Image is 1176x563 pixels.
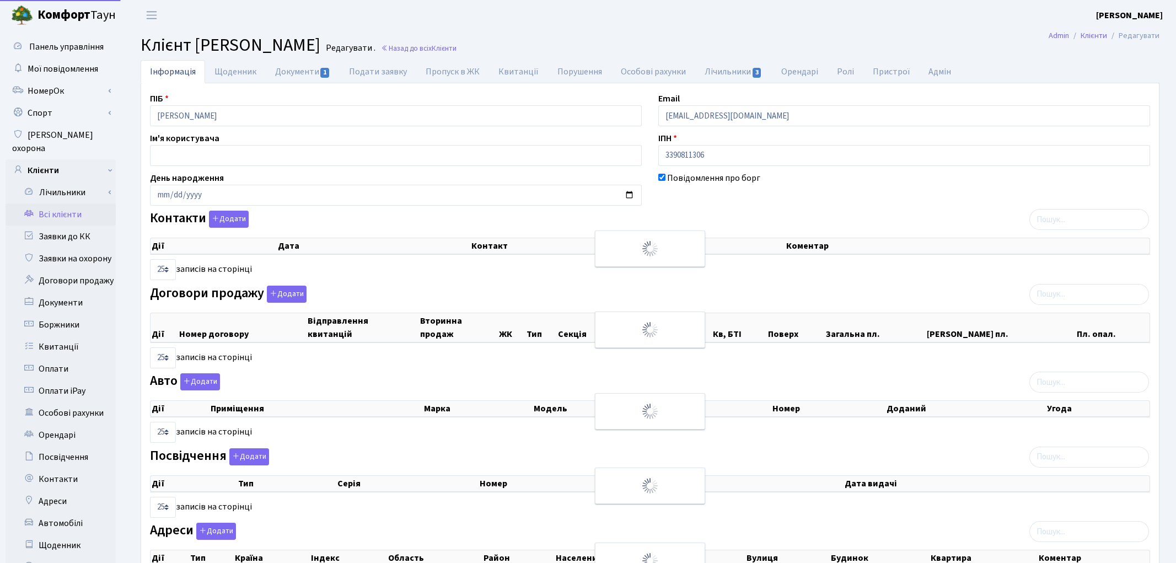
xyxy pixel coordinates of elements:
[151,313,178,342] th: Дії
[266,60,340,83] a: Документи
[6,512,116,534] a: Автомобілі
[307,313,419,342] th: Відправлення квитанцій
[6,80,116,102] a: НомерОк
[772,60,828,83] a: Орендарі
[423,401,533,416] th: Марка
[381,43,457,53] a: Назад до всіхКлієнти
[150,373,220,390] label: Авто
[6,102,116,124] a: Спорт
[150,211,249,228] label: Контакти
[825,313,925,342] th: Загальна пл.
[6,336,116,358] a: Квитанції
[6,314,116,336] a: Боржники
[6,468,116,490] a: Контакти
[178,372,220,391] a: Додати
[206,209,249,228] a: Додати
[6,36,116,58] a: Панель управління
[6,124,116,159] a: [PERSON_NAME] охорона
[141,33,320,58] span: Клієнт [PERSON_NAME]
[138,6,165,24] button: Переключити навігацію
[641,477,659,495] img: Обробка...
[844,476,1150,491] th: Дата видачі
[419,313,498,342] th: Вторинна продаж
[1076,313,1150,342] th: Пл. опал.
[6,446,116,468] a: Посвідчення
[926,313,1076,342] th: [PERSON_NAME] пл.
[6,226,116,248] a: Заявки до КК
[498,313,525,342] th: ЖК
[150,92,169,105] label: ПІБ
[6,203,116,226] a: Всі клієнти
[611,60,695,83] a: Особові рахунки
[37,6,116,25] span: Таун
[470,238,785,254] th: Контакт
[150,132,219,145] label: Ім'я користувача
[667,171,760,185] label: Повідомлення про борг
[11,4,33,26] img: logo.png
[209,211,249,228] button: Контакти
[828,60,863,83] a: Ролі
[885,401,1046,416] th: Доданий
[432,43,457,53] span: Клієнти
[479,476,646,491] th: Номер
[29,41,104,53] span: Панель управління
[229,448,269,465] button: Посвідчення
[150,347,176,368] select: записів на сторінці
[641,321,659,339] img: Обробка...
[1049,30,1069,41] a: Admin
[150,448,269,465] label: Посвідчення
[6,292,116,314] a: Документи
[151,401,210,416] th: Дії
[150,259,176,280] select: записів на сторінці
[324,43,375,53] small: Редагувати .
[210,401,423,416] th: Приміщення
[150,422,252,443] label: записів на сторінці
[1096,9,1163,22] a: [PERSON_NAME]
[1046,401,1150,416] th: Угода
[646,476,844,491] th: Видано
[178,313,307,342] th: Номер договору
[264,283,307,303] a: Додати
[695,60,771,83] a: Лічильники
[320,68,329,78] span: 1
[525,313,557,342] th: Тип
[277,238,470,254] th: Дата
[150,422,176,443] select: записів на сторінці
[28,63,98,75] span: Мої повідомлення
[712,313,767,342] th: Кв, БТІ
[180,373,220,390] button: Авто
[151,476,237,491] th: Дії
[6,58,116,80] a: Мої повідомлення
[37,6,90,24] b: Комфорт
[336,476,479,491] th: Серія
[150,347,252,368] label: записів на сторінці
[767,313,825,342] th: Поверх
[863,60,919,83] a: Пристрої
[194,521,236,540] a: Додати
[6,534,116,556] a: Щоденник
[1029,209,1149,230] input: Пошук...
[1029,447,1149,468] input: Пошук...
[267,286,307,303] button: Договори продажу
[548,60,611,83] a: Порушення
[151,238,277,254] th: Дії
[641,240,659,258] img: Обробка...
[150,497,176,518] select: записів на сторінці
[150,259,252,280] label: записів на сторінці
[1107,30,1159,42] li: Редагувати
[6,402,116,424] a: Особові рахунки
[150,171,224,185] label: День народження
[6,380,116,402] a: Оплати iPay
[141,60,205,83] a: Інформація
[557,313,612,342] th: Секція
[227,446,269,465] a: Додати
[6,358,116,380] a: Оплати
[1029,284,1149,305] input: Пошук...
[13,181,116,203] a: Лічильники
[150,286,307,303] label: Договори продажу
[1081,30,1107,41] a: Клієнти
[416,60,489,83] a: Пропуск в ЖК
[340,60,416,83] a: Подати заявку
[6,270,116,292] a: Договори продажу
